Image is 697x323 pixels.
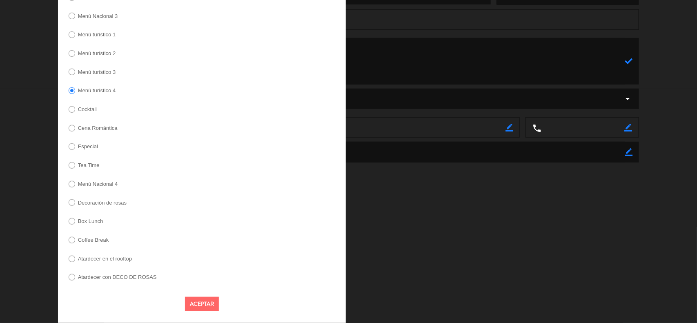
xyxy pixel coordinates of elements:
label: Menú Nacional 3 [78,13,118,19]
label: Atardecer con DECO DE ROSAS [78,274,157,280]
i: arrow_drop_down [623,94,633,104]
label: Menú turístico 2 [78,51,116,56]
label: Coffee Break [78,237,109,243]
label: Box Lunch [78,218,103,224]
button: Aceptar [185,297,219,311]
label: Menú turístico 4 [78,88,116,93]
label: Cena Romántica [78,125,118,131]
i: local_phone [532,123,541,132]
i: border_color [625,148,633,156]
label: Atardecer en el rooftop [78,256,132,261]
label: Tea Time [78,163,100,168]
label: Especial [78,144,98,149]
i: border_color [505,124,513,131]
label: Decoración de rosas [78,200,127,205]
label: Menú Nacional 4 [78,181,118,187]
label: Cocktail [78,107,97,112]
label: Menú turístico 1 [78,32,116,37]
i: border_color [625,124,632,131]
label: Menú turístico 3 [78,69,116,75]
